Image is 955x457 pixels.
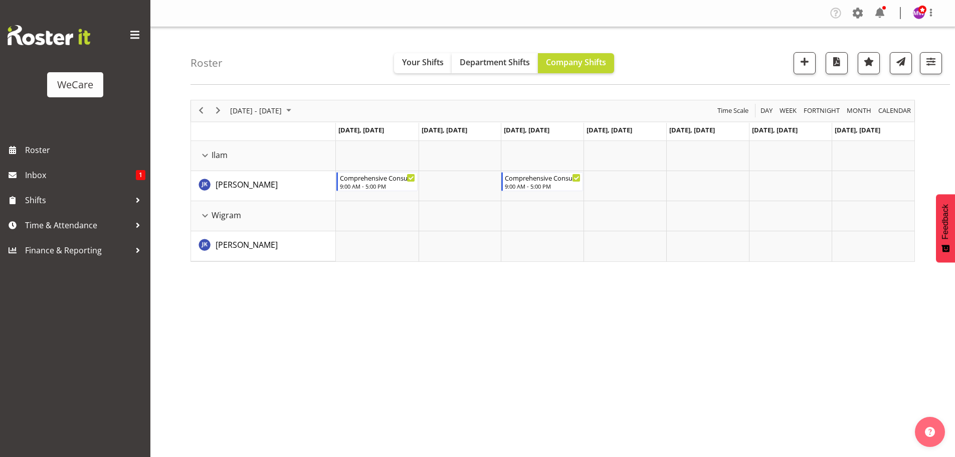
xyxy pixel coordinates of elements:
[340,173,416,183] div: Comprehensive Consult
[779,104,798,117] span: Week
[877,104,912,117] span: calendar
[338,125,384,134] span: [DATE], [DATE]
[136,170,145,180] span: 1
[546,57,606,68] span: Company Shifts
[826,52,848,74] button: Download a PDF of the roster according to the set date range.
[890,52,912,74] button: Send a list of all shifts for the selected filtered period to all rostered employees.
[846,104,872,117] span: Month
[193,100,210,121] div: previous period
[803,104,841,117] span: Fortnight
[216,179,278,190] span: [PERSON_NAME]
[505,173,581,183] div: Comprehensive Consult
[340,182,416,190] div: 9:00 AM - 5:00 PM
[858,52,880,74] button: Highlight an important date within the roster.
[422,125,467,134] span: [DATE], [DATE]
[835,125,880,134] span: [DATE], [DATE]
[925,427,935,437] img: help-xxl-2.png
[759,104,775,117] button: Timeline Day
[191,201,336,231] td: Wigram resource
[752,125,798,134] span: [DATE], [DATE]
[227,100,297,121] div: August 11 - 17, 2025
[212,149,228,161] span: Ilam
[216,179,278,191] a: [PERSON_NAME]
[336,141,914,261] table: Timeline Week of August 11, 2025
[716,104,750,117] button: Time Scale
[920,52,942,74] button: Filter Shifts
[402,57,444,68] span: Your Shifts
[794,52,816,74] button: Add a new shift
[877,104,913,117] button: Month
[212,209,241,221] span: Wigram
[191,141,336,171] td: Ilam resource
[216,239,278,251] a: [PERSON_NAME]
[229,104,283,117] span: [DATE] - [DATE]
[759,104,774,117] span: Day
[195,104,208,117] button: Previous
[913,7,925,19] img: management-we-care10447.jpg
[25,142,145,158] span: Roster
[212,104,225,117] button: Next
[190,100,915,262] div: Timeline Week of August 11, 2025
[778,104,799,117] button: Timeline Week
[191,231,336,261] td: John Ko resource
[802,104,842,117] button: Fortnight
[504,125,549,134] span: [DATE], [DATE]
[191,171,336,201] td: John Ko resource
[210,100,227,121] div: next period
[336,172,418,191] div: John Ko"s event - Comprehensive Consult Begin From Monday, August 11, 2025 at 9:00:00 AM GMT+12:0...
[57,77,93,92] div: WeCare
[452,53,538,73] button: Department Shifts
[229,104,296,117] button: August 2025
[394,53,452,73] button: Your Shifts
[216,239,278,250] span: [PERSON_NAME]
[538,53,614,73] button: Company Shifts
[25,243,130,258] span: Finance & Reporting
[8,25,90,45] img: Rosterit website logo
[845,104,873,117] button: Timeline Month
[25,168,136,183] span: Inbox
[716,104,749,117] span: Time Scale
[460,57,530,68] span: Department Shifts
[941,204,950,239] span: Feedback
[505,182,581,190] div: 9:00 AM - 5:00 PM
[25,193,130,208] span: Shifts
[25,218,130,233] span: Time & Attendance
[190,57,223,69] h4: Roster
[587,125,632,134] span: [DATE], [DATE]
[936,194,955,262] button: Feedback - Show survey
[501,172,583,191] div: John Ko"s event - Comprehensive Consult Begin From Wednesday, August 13, 2025 at 9:00:00 AM GMT+1...
[669,125,715,134] span: [DATE], [DATE]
